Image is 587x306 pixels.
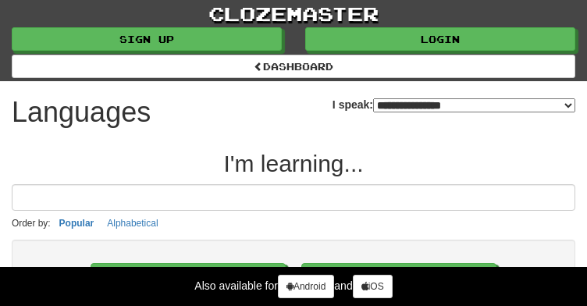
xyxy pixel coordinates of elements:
[102,215,162,232] button: Alphabetical
[12,27,282,51] a: Sign up
[55,215,99,232] button: Popular
[278,275,334,298] a: Android
[12,97,151,128] h1: Languages
[12,151,575,176] h2: I'm learning...
[12,218,51,229] small: Order by:
[305,27,575,51] a: Login
[12,55,575,78] a: dashboard
[373,98,575,112] select: I speak:
[333,97,575,112] label: I speak:
[353,275,393,298] a: iOS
